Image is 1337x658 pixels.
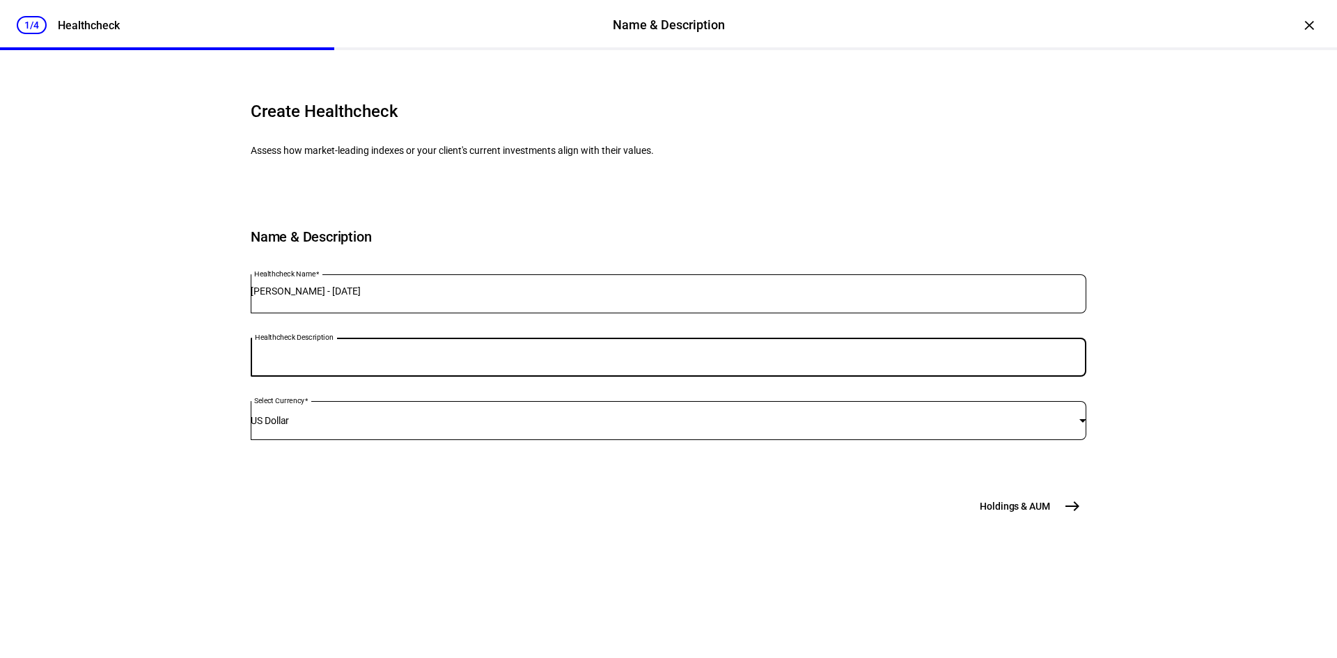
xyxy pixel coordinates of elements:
span: Holdings & AUM [980,499,1050,513]
h4: Create Healthcheck [251,100,668,123]
mat-icon: east [1064,498,1081,515]
div: Healthcheck [58,19,120,32]
div: × [1298,14,1320,36]
button: Holdings & AUM [971,492,1086,520]
mat-label: Healthcheck Description [255,334,334,342]
div: Name & Description [613,16,725,34]
div: 1/4 [17,16,47,34]
p: Assess how market-leading indexes or your client's current investments align with their values. [251,145,668,156]
mat-label: Healthcheck Name [254,270,315,279]
h6: Name & Description [251,227,1086,246]
mat-label: Select Currency [254,397,304,405]
span: US Dollar [251,415,289,426]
